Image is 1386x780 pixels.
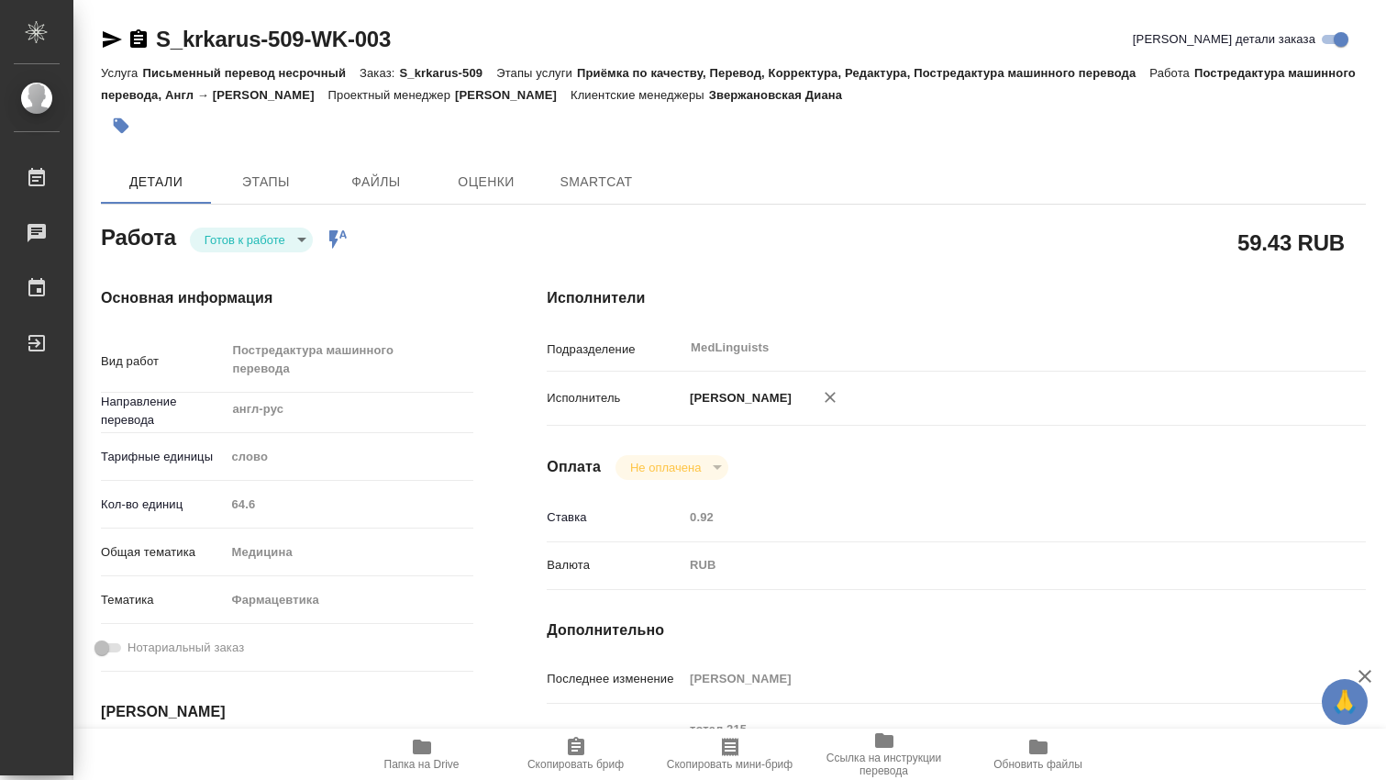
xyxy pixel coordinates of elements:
p: Услуга [101,66,142,80]
p: Этапы услуги [496,66,577,80]
p: Направление перевода [101,393,225,429]
button: Удалить исполнителя [810,377,850,418]
p: Ставка [547,508,683,527]
h4: Исполнители [547,287,1366,309]
p: Последнее изменение [547,670,683,688]
span: SmartCat [552,171,640,194]
button: Ссылка на инструкции перевода [807,729,961,780]
h4: Оплата [547,456,601,478]
div: Готов к работе [190,228,313,252]
p: S_krkarus-509 [399,66,496,80]
p: Кол-во единиц [101,496,225,514]
button: Готов к работе [199,232,291,248]
input: Пустое поле [225,491,473,518]
input: Пустое поле [683,504,1297,530]
p: Общая тематика [101,543,225,562]
span: Этапы [222,171,310,194]
input: Пустое поле [683,665,1297,692]
div: Медицина [225,537,473,568]
span: [PERSON_NAME] детали заказа [1133,30,1315,49]
span: Нотариальный заказ [128,639,244,657]
span: Файлы [332,171,420,194]
div: Фармацевтика [225,585,473,616]
button: Скопировать ссылку [128,28,150,50]
p: Клиентские менеджеры [571,88,709,102]
button: Скопировать ссылку для ЯМессенджера [101,28,123,50]
p: Звержановская Диана [709,88,856,102]
p: Вид работ [101,352,225,371]
p: Тарифные единицы [101,448,225,466]
span: Скопировать бриф [527,758,624,771]
h4: Дополнительно [547,619,1366,641]
span: Папка на Drive [384,758,460,771]
div: слово [225,441,473,473]
p: Приёмка по качеству, Перевод, Корректура, Редактура, Постредактура машинного перевода [577,66,1149,80]
span: Детали [112,171,200,194]
button: 🙏 [1322,679,1368,725]
span: Обновить файлы [993,758,1082,771]
button: Добавить тэг [101,106,141,146]
p: Валюта [547,556,683,574]
p: Заказ: [360,66,399,80]
p: Подразделение [547,340,683,359]
span: 🙏 [1329,683,1360,721]
button: Скопировать мини-бриф [653,729,807,780]
button: Не оплачена [625,460,706,475]
span: Скопировать мини-бриф [667,758,793,771]
h2: Работа [101,219,176,252]
a: S_krkarus-509-WK-003 [156,27,391,51]
div: RUB [683,550,1297,581]
button: Обновить файлы [961,729,1115,780]
p: Работа [1149,66,1194,80]
div: Готов к работе [615,455,728,480]
span: Оценки [442,171,530,194]
p: Письменный перевод несрочный [142,66,360,80]
h4: [PERSON_NAME] [101,701,473,723]
button: Скопировать бриф [499,729,653,780]
p: Проектный менеджер [328,88,455,102]
p: Тематика [101,591,225,609]
p: Исполнитель [547,389,683,407]
p: [PERSON_NAME] [455,88,571,102]
span: Ссылка на инструкции перевода [818,752,950,777]
button: Папка на Drive [345,729,499,780]
p: [PERSON_NAME] [683,389,792,407]
h2: 59.43 RUB [1237,227,1345,258]
h4: Основная информация [101,287,473,309]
